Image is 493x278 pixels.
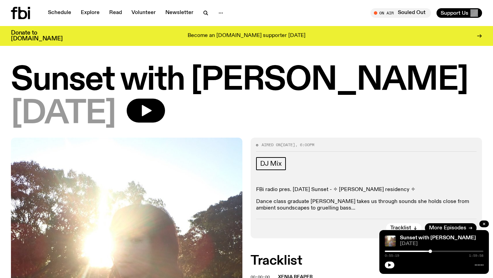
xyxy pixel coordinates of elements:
[256,157,286,170] a: DJ Mix
[437,8,482,18] button: Support Us
[385,254,399,257] span: 0:55:19
[11,65,482,96] h1: Sunset with [PERSON_NAME]
[295,142,314,148] span: , 6:00pm
[11,99,116,129] span: [DATE]
[44,8,75,18] a: Schedule
[77,8,104,18] a: Explore
[256,199,477,212] p: Dance class graduate [PERSON_NAME] takes us through sounds she holds close from ambient soundscap...
[400,241,483,247] span: [DATE]
[188,33,305,39] p: Become an [DOMAIN_NAME] supporter [DATE]
[11,30,63,42] h3: Donate to [DOMAIN_NAME]
[251,255,482,267] h2: Tracklist
[425,223,477,233] a: More Episodes
[370,8,431,18] button: On AirSouled Out
[256,187,477,193] p: FBi radio pres. [DATE] Sunset - ✧ [PERSON_NAME] residency ✧
[400,235,476,241] a: Sunset with [PERSON_NAME]
[161,8,198,18] a: Newsletter
[390,226,411,231] span: Tracklist
[281,142,295,148] span: [DATE]
[127,8,160,18] a: Volunteer
[441,10,468,16] span: Support Us
[469,254,483,257] span: 1:59:58
[386,223,421,233] button: Tracklist
[262,142,281,148] span: Aired on
[105,8,126,18] a: Read
[260,160,282,167] span: DJ Mix
[429,226,466,231] span: More Episodes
